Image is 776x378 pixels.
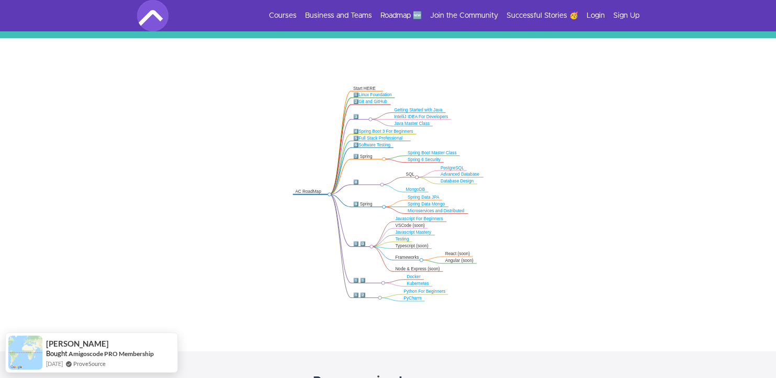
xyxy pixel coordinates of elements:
a: Join the Community [430,10,498,21]
div: 8️⃣ Databases [353,179,380,190]
a: Business and Teams [305,10,372,21]
a: Kubernetes [407,281,429,286]
a: Roadmap 🆕 [380,10,422,21]
a: Database Design [441,179,474,184]
div: 1️⃣ 2️⃣ Python [353,292,378,303]
a: Spring Data JPA [408,195,439,200]
div: Frameworks [395,255,419,260]
a: ProveSource [73,359,106,368]
div: React (soon) [445,251,470,257]
a: Spring 6 Security [408,157,441,162]
span: [PERSON_NAME] [46,339,109,348]
a: MongoDB [406,187,425,192]
a: Javascript Mastery [395,230,431,235]
a: PyCharm [403,296,421,301]
a: Advanced Database [441,172,479,177]
div: Typescript (soon) [395,243,429,248]
div: SQL [406,172,414,177]
a: Python For Beginners [403,289,445,294]
a: Microservices and Distributed [408,209,464,213]
div: 9️⃣ Spring Boot [353,201,382,212]
a: PostgreSQL [441,165,464,170]
a: Spring Boot 3 For Beginners [358,129,413,134]
a: Login [587,10,605,21]
a: Successful Stories 🥳 [507,10,578,21]
a: Sign Up [613,10,639,21]
div: 3️⃣ Java [353,114,368,125]
div: AC RoadMap 🚀 [295,189,327,200]
div: 7️⃣ Spring Boot [353,154,382,165]
a: Git and GitHub [358,99,387,104]
span: [DATE] [46,359,63,368]
img: provesource social proof notification image [8,336,42,370]
span: Bought [46,349,68,358]
div: 1️⃣ 0️⃣ JS [353,241,369,252]
a: Amigoscode PRO Membership [69,349,154,358]
div: VSCode (soon) [395,223,425,228]
div: 1️⃣ 1️⃣ DevOPS [353,278,381,289]
a: Spring Data Mongo [408,202,445,207]
div: 1️⃣ [353,93,392,98]
a: Spring Boot Master Class [408,151,456,155]
a: Getting Started with Java [394,108,442,112]
div: 6️⃣ [353,142,391,147]
a: Java Master Class [394,121,430,125]
a: Docker [407,274,421,279]
a: Linux Foundation [358,93,391,97]
a: IntelliJ IDEA For Developers [394,114,448,119]
div: Start HERE 👋🏿 [353,86,380,97]
a: Testing [395,237,409,242]
div: 4️⃣ [353,129,413,134]
a: Javascript For Beginners [395,216,443,221]
div: 2️⃣ [353,99,388,105]
a: Full Stack Professional 🔥 [353,136,402,146]
a: Software Testing [358,143,390,147]
a: Courses [269,10,297,21]
div: Angular (soon) [445,258,474,264]
div: Node & Express (soon) [395,266,440,271]
div: 5️⃣ [353,135,408,146]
